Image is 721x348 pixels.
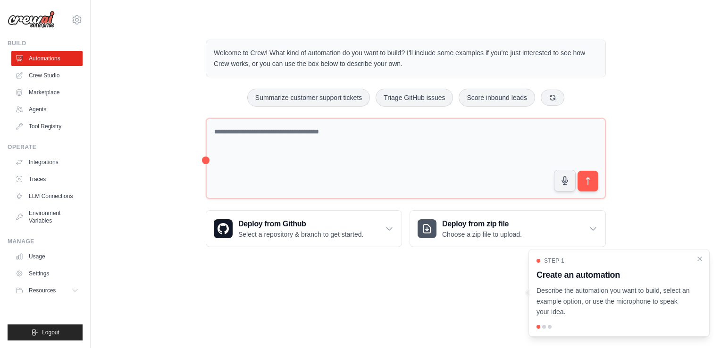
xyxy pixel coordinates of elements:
button: Close walkthrough [696,255,704,263]
a: LLM Connections [11,189,83,204]
h3: Create an automation [537,268,690,282]
a: Usage [11,249,83,264]
a: Marketplace [11,85,83,100]
button: Triage GitHub issues [376,89,453,107]
p: Select a repository & branch to get started. [238,230,363,239]
div: Build [8,40,83,47]
button: Score inbound leads [459,89,535,107]
a: Crew Studio [11,68,83,83]
button: Summarize customer support tickets [247,89,370,107]
p: Describe the automation you want to build, select an example option, or use the microphone to spe... [537,285,690,317]
button: Resources [11,283,83,298]
a: Traces [11,172,83,187]
span: Step 1 [544,257,564,265]
h3: Deploy from zip file [442,218,522,230]
span: Logout [42,329,59,336]
a: Tool Registry [11,119,83,134]
p: Welcome to Crew! What kind of automation do you want to build? I'll include some examples if you'... [214,48,598,69]
a: Integrations [11,155,83,170]
div: Manage [8,238,83,245]
a: Environment Variables [11,206,83,228]
h3: Deploy from Github [238,218,363,230]
a: Settings [11,266,83,281]
a: Automations [11,51,83,66]
p: Choose a zip file to upload. [442,230,522,239]
span: Resources [29,287,56,294]
div: Operate [8,143,83,151]
a: Agents [11,102,83,117]
button: Logout [8,324,83,340]
img: Logo [8,11,55,29]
